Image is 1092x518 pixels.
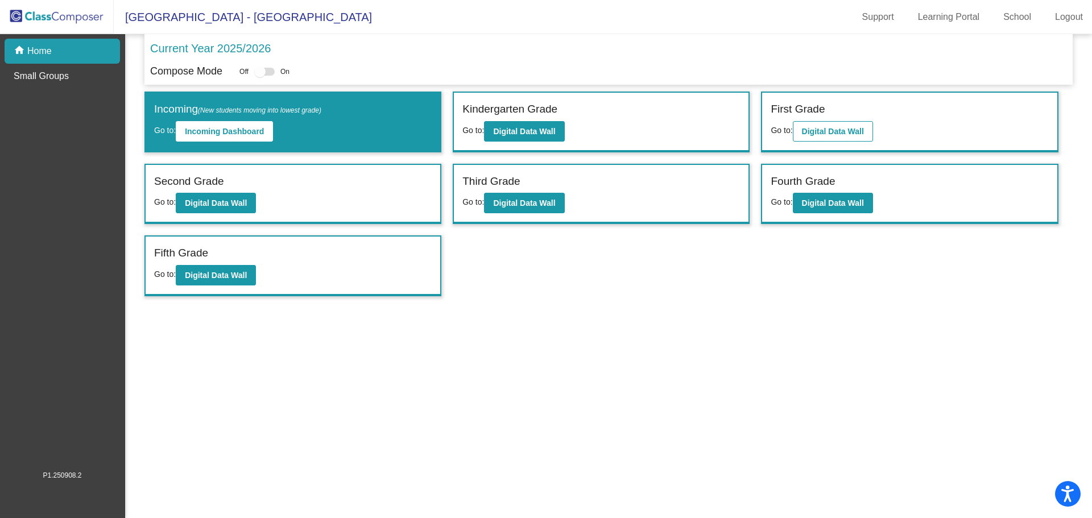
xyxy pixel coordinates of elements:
[493,127,555,136] b: Digital Data Wall
[154,270,176,279] span: Go to:
[484,193,564,213] button: Digital Data Wall
[185,127,264,136] b: Incoming Dashboard
[462,101,557,118] label: Kindergarten Grade
[802,198,864,208] b: Digital Data Wall
[909,8,989,26] a: Learning Portal
[853,8,903,26] a: Support
[771,126,792,135] span: Go to:
[114,8,372,26] span: [GEOGRAPHIC_DATA] - [GEOGRAPHIC_DATA]
[793,121,873,142] button: Digital Data Wall
[185,198,247,208] b: Digital Data Wall
[802,127,864,136] b: Digital Data Wall
[154,197,176,206] span: Go to:
[154,126,176,135] span: Go to:
[484,121,564,142] button: Digital Data Wall
[150,40,271,57] p: Current Year 2025/2026
[176,121,273,142] button: Incoming Dashboard
[14,69,69,83] p: Small Groups
[793,193,873,213] button: Digital Data Wall
[239,67,249,77] span: Off
[150,64,222,79] p: Compose Mode
[154,245,208,262] label: Fifth Grade
[462,197,484,206] span: Go to:
[185,271,247,280] b: Digital Data Wall
[27,44,52,58] p: Home
[198,106,321,114] span: (New students moving into lowest grade)
[493,198,555,208] b: Digital Data Wall
[14,44,27,58] mat-icon: home
[1046,8,1092,26] a: Logout
[462,173,520,190] label: Third Grade
[771,101,825,118] label: First Grade
[154,173,224,190] label: Second Grade
[462,126,484,135] span: Go to:
[994,8,1040,26] a: School
[771,197,792,206] span: Go to:
[176,193,256,213] button: Digital Data Wall
[176,265,256,285] button: Digital Data Wall
[280,67,289,77] span: On
[154,101,321,118] label: Incoming
[771,173,835,190] label: Fourth Grade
